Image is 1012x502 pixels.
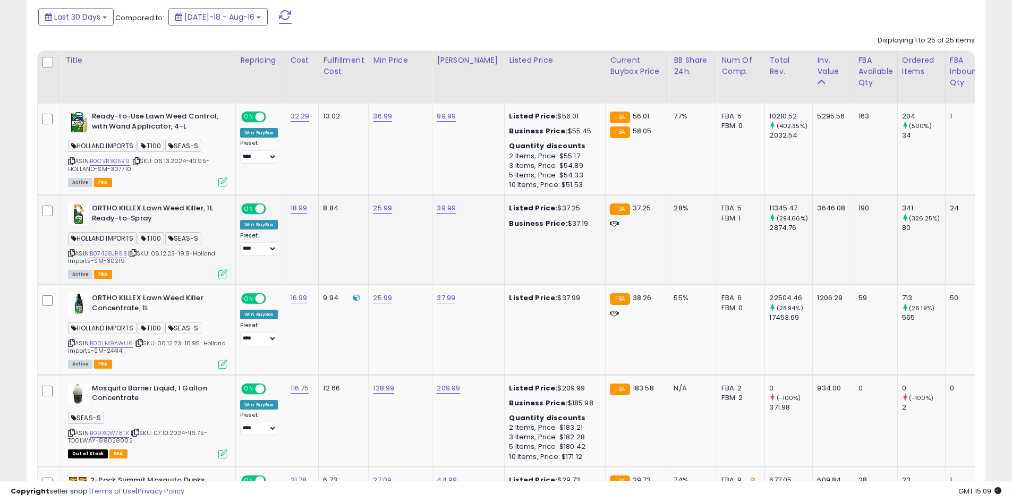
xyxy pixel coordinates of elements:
div: 9.94 [323,293,360,303]
small: (-100%) [777,394,801,402]
div: Preset: [240,232,278,256]
div: 12.66 [323,384,360,393]
b: Business Price: [509,218,567,228]
div: 5295.56 [817,112,845,121]
small: (-100%) [909,394,933,402]
div: $37.25 [509,203,597,213]
div: FBM: 0 [721,303,756,313]
div: 371.98 [769,403,812,412]
span: 56.01 [633,111,650,121]
div: FBA inbound Qty [950,55,982,88]
b: Listed Price: [509,203,557,213]
div: 28% [674,203,709,213]
div: 0 [950,384,978,393]
div: 55% [674,293,709,303]
img: 31PK-IqkCGL._SL40_.jpg [68,384,89,405]
div: Preset: [240,322,278,346]
div: $37.99 [509,293,597,303]
div: FBA: 6 [721,293,756,303]
img: 31yw2pp63dL._SL40_.jpg [68,293,89,314]
a: 36.99 [373,111,392,122]
span: 58.05 [633,126,652,136]
span: 38.26 [633,293,652,303]
div: 341 [902,203,945,213]
div: Cost [291,55,314,66]
span: T100 [138,140,164,152]
a: 39.99 [437,203,456,214]
span: 2025-09-16 15:09 GMT [958,486,1001,496]
span: SEAS-S [165,140,201,152]
b: Business Price: [509,398,567,408]
span: | SKU: 06.13.2024-40.95-HOLLAND-SM-307710 [68,157,209,173]
span: OFF [265,294,282,303]
div: 34 [902,131,945,140]
span: T100 [138,322,164,334]
span: ON [242,205,256,214]
small: FBA [610,384,630,395]
div: 190 [858,203,889,213]
a: 16.99 [291,293,308,303]
div: 2 Items, Price: $55.17 [509,151,597,161]
span: SEAS-S [68,412,104,424]
div: Min Price [373,55,428,66]
div: 3646.08 [817,203,845,213]
div: 0 [858,384,889,393]
button: [DATE]-18 - Aug-16 [168,8,268,26]
div: 8.84 [323,203,360,213]
img: 51+2WGoQSbL._SL40_.jpg [68,112,89,133]
div: Title [65,55,231,66]
a: 32.29 [291,111,310,122]
div: Preset: [240,412,278,436]
a: B0CVR3G5V9 [90,157,130,166]
div: 1206.29 [817,293,845,303]
div: 11345.47 [769,203,812,213]
b: Listed Price: [509,383,557,393]
div: 2874.76 [769,223,812,233]
b: ORTHO KILLEX Lawn Weed Killer, 1L Ready-to-Spray [92,203,221,226]
b: Mosquito Barrier Liquid, 1 Gallon Concentrate [92,384,221,406]
div: 50 [950,293,978,303]
a: Terms of Use [91,486,136,496]
a: 25.99 [373,203,392,214]
small: (294.66%) [777,214,808,223]
div: ASIN: [68,203,227,277]
div: 10 Items, Price: $171.12 [509,452,597,462]
div: 565 [902,313,945,322]
div: 5 Items, Price: $54.33 [509,171,597,180]
div: FBM: 0 [721,121,756,131]
div: N/A [674,384,709,393]
div: 204 [902,112,945,121]
span: OFF [265,384,282,393]
div: Total Rev. [769,55,808,77]
div: $37.19 [509,219,597,228]
span: All listings currently available for purchase on Amazon [68,178,92,187]
span: ON [242,294,256,303]
div: 0 [769,384,812,393]
div: 2032.54 [769,131,812,140]
div: 5 Items, Price: $180.42 [509,442,597,452]
div: Listed Price [509,55,601,66]
div: 22504.46 [769,293,812,303]
div: Fulfillment Cost [323,55,364,77]
span: ON [242,384,256,393]
b: Business Price: [509,126,567,136]
a: B09XQW78TK [90,429,129,438]
span: FBA [94,270,112,279]
span: | SKU: 07.10.2024-116.75-TOOLWAY-88028002 [68,429,207,445]
a: B00LM9AWU6 [90,339,133,348]
div: 1 [950,112,978,121]
span: All listings currently available for purchase on Amazon [68,270,92,279]
div: 24 [950,203,978,213]
div: 0 [902,384,945,393]
span: OFF [265,205,282,214]
a: Privacy Policy [138,486,184,496]
div: 3 Items, Price: $182.28 [509,432,597,442]
img: 41Bwlgu-qQL._SL40_.jpg [68,203,89,225]
div: Displaying 1 to 25 of 25 items [878,36,975,46]
span: HOLLAND IMPORTS [68,232,137,244]
span: FBA [94,178,112,187]
small: FBA [610,112,630,123]
div: : [509,141,597,151]
b: ORTHO KILLEX Lawn Weed Killer Concentrate, 1L [92,293,221,316]
div: 77% [674,112,709,121]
